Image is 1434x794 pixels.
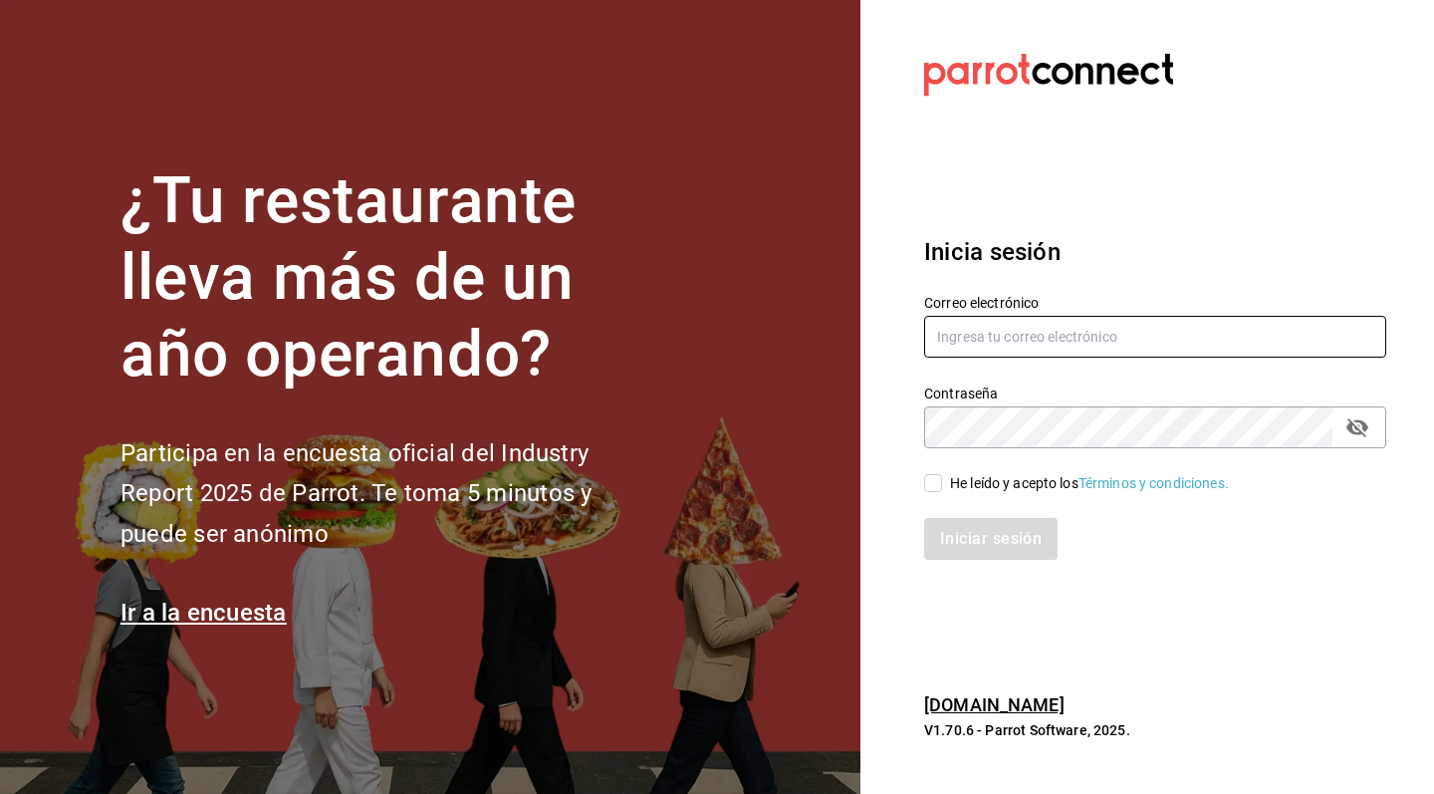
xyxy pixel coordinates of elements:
[120,433,658,555] h2: Participa en la encuesta oficial del Industry Report 2025 de Parrot. Te toma 5 minutos y puede se...
[950,473,1229,494] div: He leído y acepto los
[924,234,1386,270] h3: Inicia sesión
[1078,475,1229,491] a: Términos y condiciones.
[1340,410,1374,444] button: passwordField
[120,163,658,393] h1: ¿Tu restaurante lleva más de un año operando?
[924,387,1386,400] label: Contraseña
[924,296,1386,310] label: Correo electrónico
[120,599,287,627] a: Ir a la encuesta
[924,316,1386,358] input: Ingresa tu correo electrónico
[924,694,1065,715] a: [DOMAIN_NAME]
[924,720,1386,740] p: V1.70.6 - Parrot Software, 2025.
